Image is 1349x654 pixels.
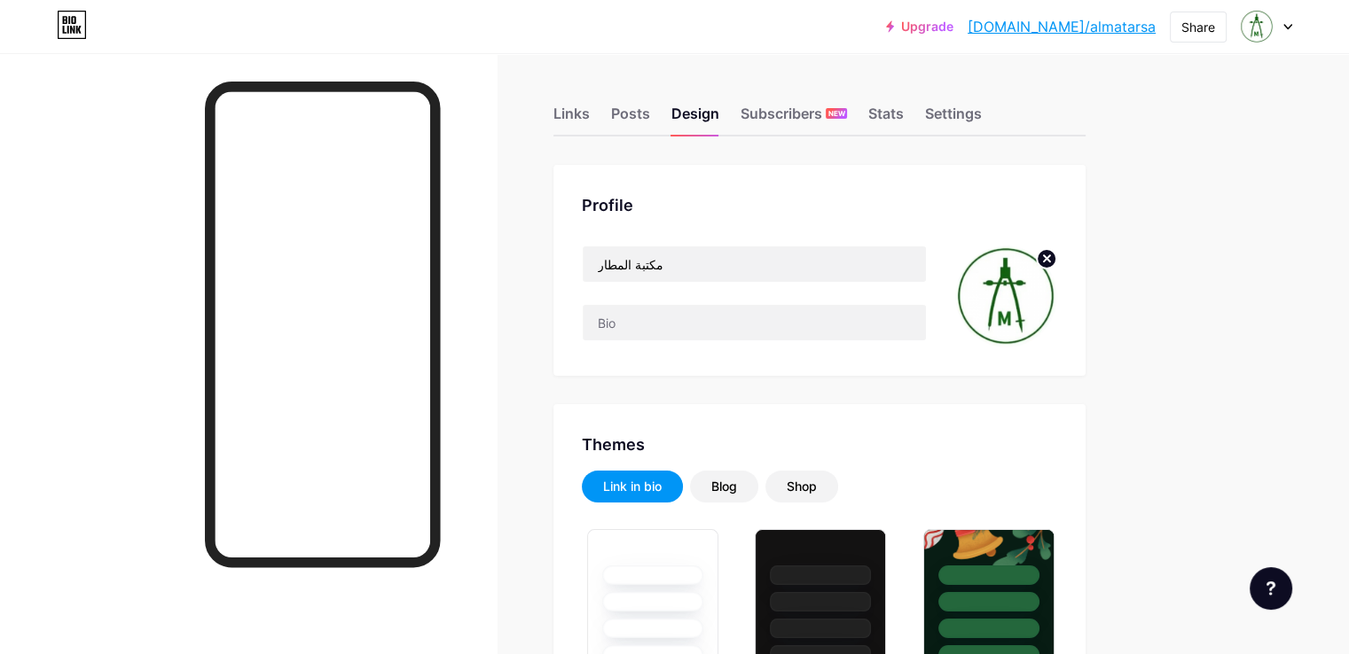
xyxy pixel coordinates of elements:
[741,103,847,135] div: Subscribers
[955,245,1057,347] img: almatarsa
[611,103,650,135] div: Posts
[553,103,590,135] div: Links
[868,103,904,135] div: Stats
[886,19,953,34] a: Upgrade
[603,478,662,495] div: Link in bio
[787,478,817,495] div: Shop
[711,478,737,495] div: Blog
[583,305,926,340] input: Bio
[968,16,1156,37] a: [DOMAIN_NAME]/almatarsa
[671,103,719,135] div: Design
[1240,10,1274,43] img: almatarsa
[582,193,1057,217] div: Profile
[1181,18,1215,36] div: Share
[925,103,982,135] div: Settings
[582,432,1057,456] div: Themes
[828,108,845,119] span: NEW
[583,246,926,282] input: Name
